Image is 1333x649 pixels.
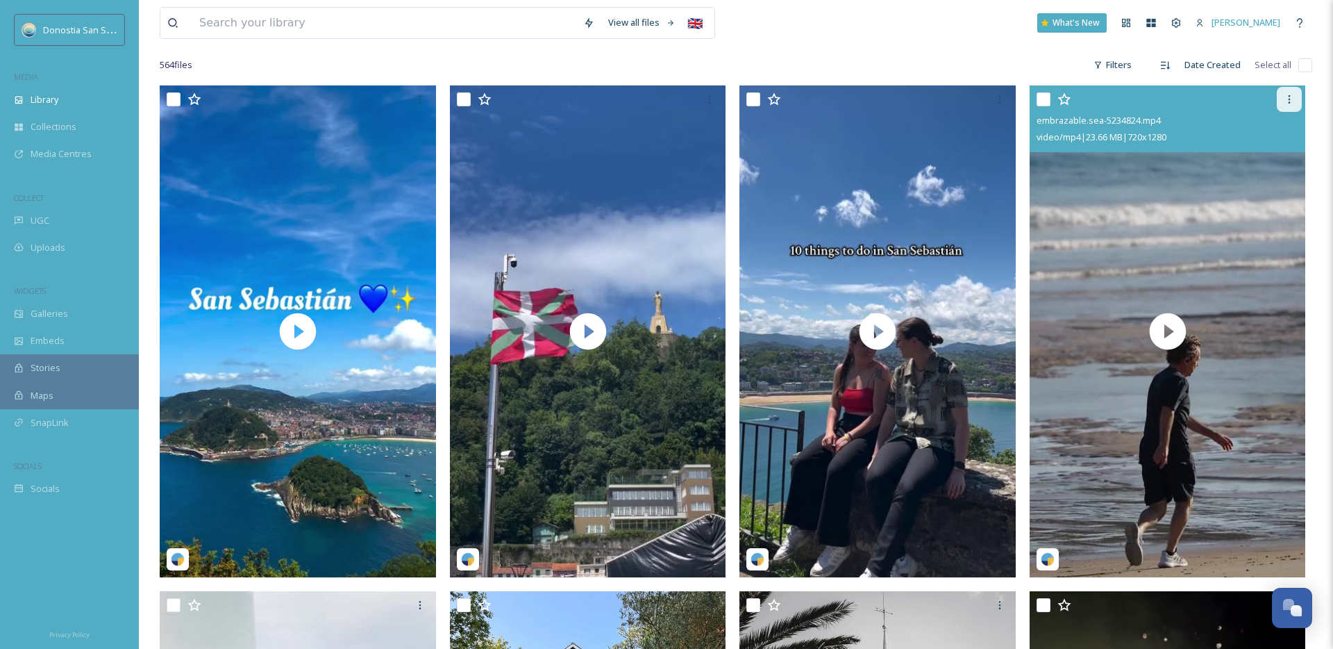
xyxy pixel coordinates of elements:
[43,23,183,36] span: Donostia San Sebastián Turismoa
[160,58,192,72] span: 564 file s
[31,93,58,106] span: Library
[601,9,682,36] a: View all files
[450,85,726,577] img: thumbnail
[461,552,475,566] img: snapsea-logo.png
[31,361,60,375] span: Stories
[1272,588,1312,628] button: Open Chat
[31,334,65,347] span: Embeds
[682,10,707,35] div: 🇬🇧
[1255,58,1291,72] span: Select all
[1030,85,1306,577] img: thumbnail
[49,625,90,642] a: Privacy Policy
[31,147,92,161] span: Media Centres
[1087,51,1139,79] div: Filters
[31,214,49,227] span: UGC
[739,85,1016,577] img: thumbnail
[1189,9,1287,36] a: [PERSON_NAME]
[171,552,185,566] img: snapsea-logo.png
[192,8,576,38] input: Search your library
[31,241,65,254] span: Uploads
[1041,552,1055,566] img: snapsea-logo.png
[31,120,76,133] span: Collections
[751,552,764,566] img: snapsea-logo.png
[1037,114,1161,126] span: embrazable.sea-5234824.mp4
[22,23,36,37] img: images.jpeg
[14,461,42,471] span: SOCIALS
[14,192,44,203] span: COLLECT
[14,72,38,82] span: MEDIA
[31,482,60,495] span: Socials
[31,389,53,402] span: Maps
[1037,13,1107,33] a: What's New
[160,85,436,577] img: thumbnail
[14,286,46,296] span: WIDGETS
[31,416,69,429] span: SnapLink
[1177,51,1248,79] div: Date Created
[49,630,90,639] span: Privacy Policy
[31,307,68,320] span: Galleries
[1212,16,1280,28] span: [PERSON_NAME]
[1037,131,1166,143] span: video/mp4 | 23.66 MB | 720 x 1280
